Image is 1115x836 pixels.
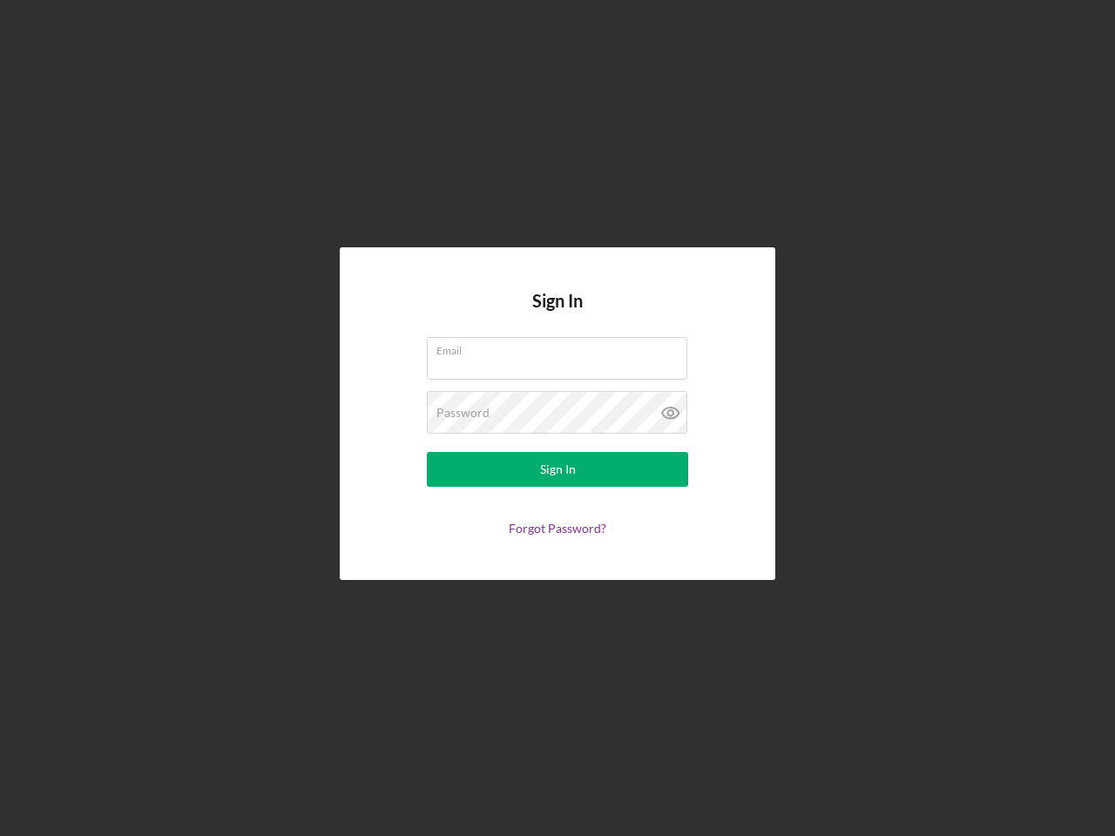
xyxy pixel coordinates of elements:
[436,338,687,357] label: Email
[509,521,606,536] a: Forgot Password?
[427,452,688,487] button: Sign In
[532,291,583,337] h4: Sign In
[540,452,576,487] div: Sign In
[436,406,490,420] label: Password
